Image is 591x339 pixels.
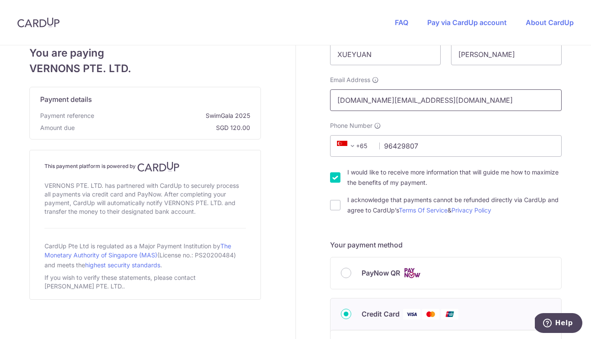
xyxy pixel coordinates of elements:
div: If you wish to verify these statements, please contact [PERSON_NAME] PTE. LTD.. [44,272,246,292]
input: First name [330,44,441,65]
span: +65 [337,141,358,151]
label: I would like to receive more information that will guide me how to maximize the benefits of my pa... [347,167,562,188]
h5: Your payment method [330,240,562,250]
span: SGD 120.00 [78,124,250,132]
h4: This payment platform is powered by [44,162,246,172]
iframe: Opens a widget where you can find more information [535,313,582,335]
img: CardUp [17,17,60,28]
input: Email address [330,89,562,111]
img: Cards logo [404,268,421,279]
a: Privacy Policy [451,206,491,214]
label: I acknowledge that payments cannot be refunded directly via CardUp and agree to CardUp’s & [347,195,562,215]
img: Visa [403,309,420,320]
span: You are paying [29,45,261,61]
div: PayNow QR Cards logo [341,268,551,279]
div: VERNONS PTE. LTD. has partnered with CardUp to securely process all payments via credit card and ... [44,180,246,218]
a: FAQ [395,18,408,27]
span: PayNow QR [362,268,400,278]
span: Email Address [330,76,370,84]
img: Union Pay [441,309,458,320]
a: Terms Of Service [399,206,448,214]
span: Phone Number [330,121,372,130]
span: Payment reference [40,111,94,120]
img: CardUp [137,162,180,172]
img: Mastercard [422,309,439,320]
a: About CardUp [526,18,574,27]
span: SwimGala 2025 [98,111,250,120]
span: Amount due [40,124,75,132]
div: Credit Card Visa Mastercard Union Pay [341,309,551,320]
a: highest security standards [85,261,160,269]
input: Last name [451,44,562,65]
a: Pay via CardUp account [427,18,507,27]
span: VERNONS PTE. LTD. [29,61,261,76]
span: Payment details [40,94,92,105]
span: Credit Card [362,309,400,319]
span: +65 [334,141,373,151]
div: CardUp Pte Ltd is regulated as a Major Payment Institution by (License no.: PS20200484) and meets... [44,239,246,272]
